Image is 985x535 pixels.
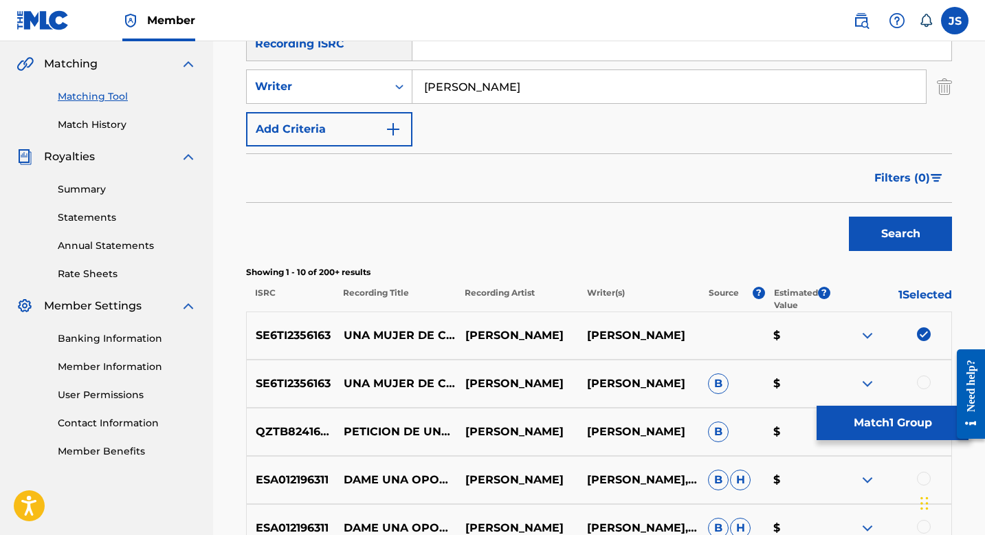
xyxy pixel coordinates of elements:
[577,424,699,440] p: [PERSON_NAME]
[941,7,969,34] div: User Menu
[247,375,335,392] p: SE6TI2356163
[335,424,456,440] p: PETICION DE UNA MUJER
[246,287,334,312] p: ISRC
[58,331,197,346] a: Banking Information
[577,287,699,312] p: Writer(s)
[817,406,969,440] button: Match1 Group
[920,483,929,524] div: Arrastrar
[859,472,876,488] img: expand
[859,327,876,344] img: expand
[830,287,952,312] p: 1 Selected
[147,12,195,28] span: Member
[849,217,952,251] button: Search
[889,12,905,29] img: help
[853,12,870,29] img: search
[577,375,699,392] p: [PERSON_NAME]
[44,149,95,165] span: Royalties
[577,472,699,488] p: [PERSON_NAME], [PERSON_NAME]
[180,149,197,165] img: expand
[385,121,401,138] img: 9d2ae6d4665cec9f34b9.svg
[58,388,197,402] a: User Permissions
[709,287,739,312] p: Source
[16,149,33,165] img: Royalties
[708,470,729,490] span: B
[335,327,456,344] p: UNA MUJER DE CARÁCTER (ACOUSTIC VERSION)
[180,298,197,314] img: expand
[874,170,930,186] span: Filters ( 0 )
[335,375,456,392] p: UNA MUJER DE CARÁCTER - ACOUSTIC VERSION
[16,10,69,30] img: MLC Logo
[866,161,952,195] button: Filters (0)
[16,56,34,72] img: Matching
[246,266,952,279] p: Showing 1 - 10 of 200+ results
[764,472,830,488] p: $
[44,298,142,314] span: Member Settings
[947,339,985,450] iframe: Resource Center
[764,327,830,344] p: $
[58,210,197,225] a: Statements
[335,472,456,488] p: DAME UNA OPORTUNIDAD
[58,267,197,281] a: Rate Sheets
[58,89,197,104] a: Matching Tool
[730,470,751,490] span: H
[122,12,139,29] img: Top Rightsholder
[58,239,197,253] a: Annual Statements
[708,373,729,394] span: B
[931,174,942,182] img: filter
[848,7,875,34] a: Public Search
[456,327,578,344] p: [PERSON_NAME]
[255,78,379,95] div: Writer
[58,360,197,374] a: Member Information
[456,424,578,440] p: [PERSON_NAME]
[764,375,830,392] p: $
[753,287,765,299] span: ?
[246,112,412,146] button: Add Criteria
[818,287,830,299] span: ?
[917,327,931,341] img: deselect
[58,118,197,132] a: Match History
[919,14,933,28] div: Notifications
[16,298,33,314] img: Member Settings
[456,472,578,488] p: [PERSON_NAME]
[247,424,335,440] p: QZTB82416458
[764,424,830,440] p: $
[456,375,578,392] p: [PERSON_NAME]
[58,416,197,430] a: Contact Information
[44,56,98,72] span: Matching
[334,287,456,312] p: Recording Title
[937,69,952,104] img: Delete Criterion
[883,7,911,34] div: Help
[247,472,335,488] p: ESA012196311
[577,327,699,344] p: [PERSON_NAME]
[916,469,985,535] iframe: Chat Widget
[58,182,197,197] a: Summary
[774,287,818,312] p: Estimated Value
[180,56,197,72] img: expand
[247,327,335,344] p: SE6TI2356163
[708,422,729,442] span: B
[456,287,577,312] p: Recording Artist
[859,375,876,392] img: expand
[916,469,985,535] div: Widget de chat
[58,444,197,459] a: Member Benefits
